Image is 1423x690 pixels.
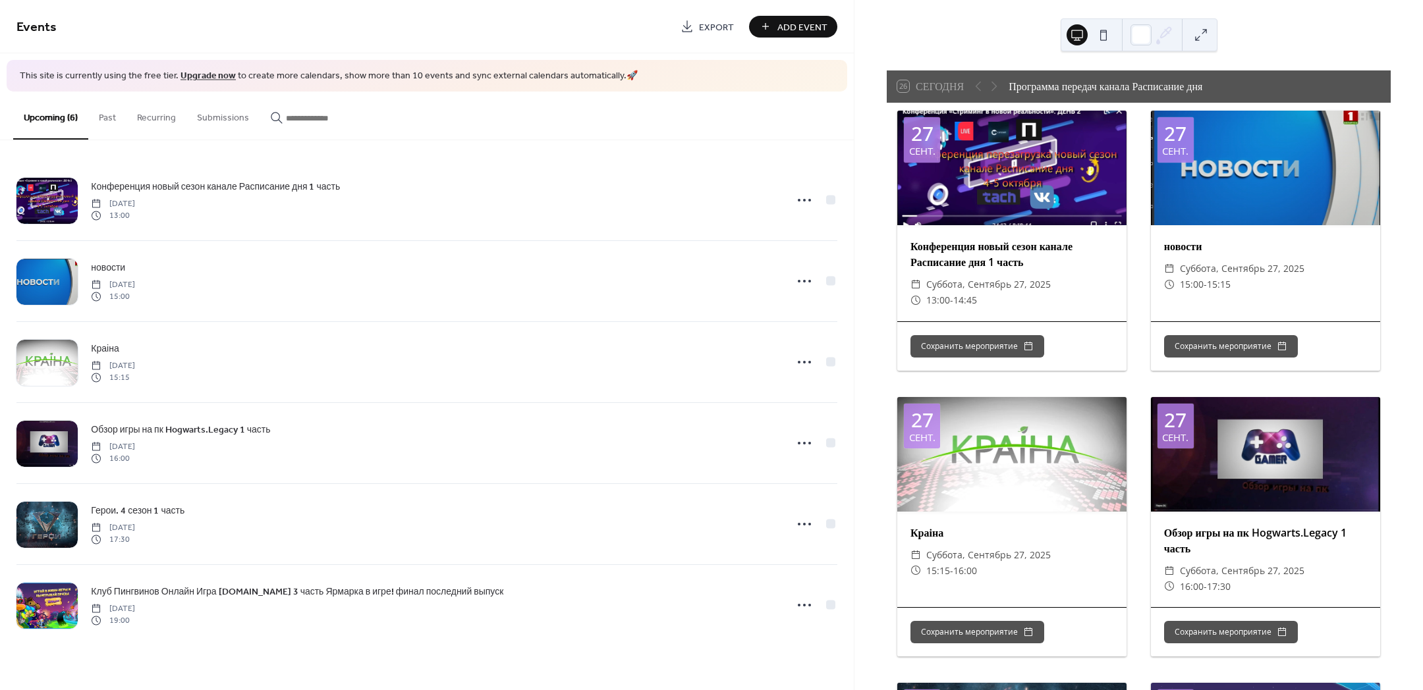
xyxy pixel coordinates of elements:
span: 13:00 [91,210,135,222]
button: Submissions [186,92,260,138]
span: 19:00 [91,615,135,627]
button: Past [88,92,126,138]
div: ​ [910,563,921,579]
span: 15:15 [91,372,135,384]
div: ​ [910,547,921,563]
a: Export [671,16,744,38]
div: 27 [1164,410,1186,430]
span: 16:00 [91,453,135,465]
a: Обзор игры на пк Hogwarts.Legacy 1 часть [91,422,270,437]
span: Клуб Пингвинов Онлайн Игра [DOMAIN_NAME] 3 часть Ярмарка в игре! финал последний выпуск [91,585,503,598]
div: ​ [1164,261,1175,277]
span: - [1204,579,1207,595]
div: новости [1151,238,1380,254]
span: 15:00 [1180,277,1204,292]
span: Краіна [91,342,119,356]
span: суббота, сентябрь 27, 2025 [1180,261,1304,277]
span: Add Event [777,20,827,34]
a: Upgrade now [181,67,236,85]
button: Сохранить мероприятие [910,335,1044,358]
div: Обзор игры на пк Hogwarts.Legacy 1 часть [1151,525,1380,556]
span: 16:00 [1180,579,1204,595]
div: ​ [1164,277,1175,292]
span: 13:00 [926,292,950,308]
button: Сохранить мероприятие [910,621,1044,643]
div: сент. [1162,433,1188,442]
button: Add Event [749,16,837,38]
div: ​ [1164,563,1175,579]
span: [DATE] [91,198,135,209]
div: 27 [1164,124,1186,144]
span: 15:15 [926,563,950,579]
span: [DATE] [91,602,135,614]
span: новости [91,261,125,275]
span: суббота, сентябрь 27, 2025 [926,277,1051,292]
div: ​ [1164,579,1175,595]
span: [DATE] [91,279,135,290]
span: 14:45 [953,292,977,308]
div: ​ [910,292,921,308]
span: [DATE] [91,521,135,533]
span: 15:00 [91,291,135,303]
a: Клуб Пингвинов Онлайн Игра [DOMAIN_NAME] 3 часть Ярмарка в игре! финал последний выпуск [91,584,503,599]
a: новости [91,260,125,275]
span: [DATE] [91,359,135,371]
span: - [1204,277,1207,292]
button: Recurring [126,92,186,138]
span: 15:15 [1207,277,1231,292]
span: 16:00 [953,563,977,579]
span: 17:30 [91,534,135,546]
span: This site is currently using the free tier. to create more calendars, show more than 10 events an... [20,70,638,83]
span: суббота, сентябрь 27, 2025 [1180,563,1304,579]
span: Конференция новый сезон канале Расписание дня 1 часть [91,180,340,194]
div: Краіна [897,525,1127,541]
span: Events [16,14,57,40]
span: 17:30 [1207,579,1231,595]
span: суббота, сентябрь 27, 2025 [926,547,1051,563]
div: ​ [910,277,921,292]
span: - [950,292,953,308]
div: сент. [909,146,935,156]
button: Upcoming (6) [13,92,88,140]
span: Герои. 4 сезон 1 часть [91,504,184,517]
div: Конференция новый сезон канале Расписание дня 1 часть [897,238,1127,270]
div: сент. [909,433,935,442]
span: Export [699,20,734,34]
a: Герои. 4 сезон 1 часть [91,503,184,518]
span: Обзор игры на пк Hogwarts.Legacy 1 часть [91,423,270,437]
div: сент. [1162,146,1188,156]
div: Программа передач канала Расписание дня [1009,78,1202,94]
span: - [950,563,953,579]
div: 27 [911,124,934,144]
a: Краіна [91,341,119,356]
button: Сохранить мероприятие [1164,621,1298,643]
a: Конференция новый сезон канале Расписание дня 1 часть [91,179,340,194]
button: Сохранить мероприятие [1164,335,1298,358]
span: [DATE] [91,440,135,452]
div: 27 [911,410,934,430]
